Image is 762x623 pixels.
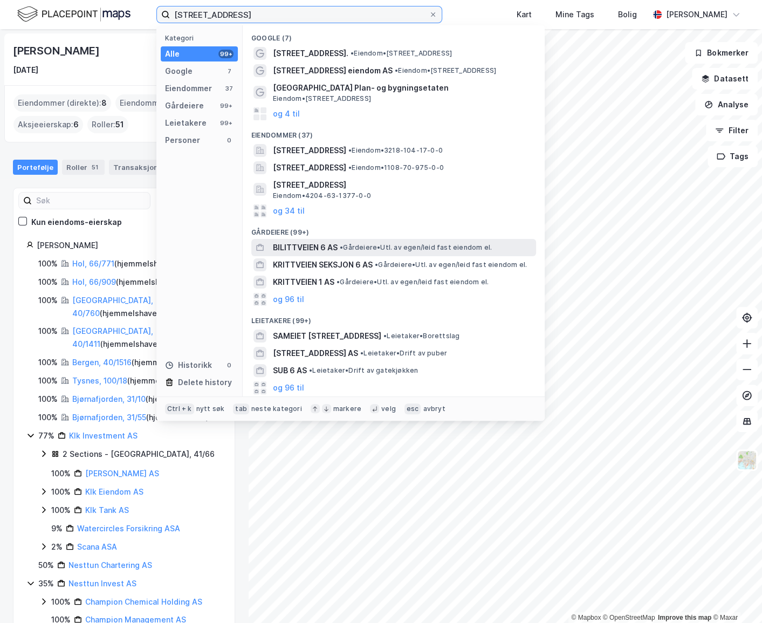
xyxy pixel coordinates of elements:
div: ( hjemmelshaver ) [72,257,177,270]
div: [PERSON_NAME] [666,8,727,21]
a: Nesttun Chartering AS [68,560,152,570]
span: • [375,261,378,269]
a: Bjørnafjorden, 31/55 [72,413,146,422]
span: BILITTVEIEN 6 AS [273,241,338,254]
div: Portefølje [13,160,58,175]
div: Delete history [178,376,232,389]
span: • [340,243,343,251]
div: ( hjemmelshaver ) [72,325,222,351]
div: [PERSON_NAME] [13,42,101,59]
div: Bolig [618,8,637,21]
div: ( hjemmelshaver ) [72,411,209,424]
span: KRITTVEIEN SEKSJON 6 AS [273,258,373,271]
div: Roller [62,160,105,175]
img: Z [737,450,757,470]
div: 51 [90,162,100,173]
span: • [351,49,354,57]
button: Datasett [692,68,758,90]
div: Kart [517,8,532,21]
div: Ctrl + k [165,403,194,414]
span: Gårdeiere • Utl. av egen/leid fast eiendom el. [340,243,492,252]
div: Transaksjoner [109,160,188,175]
span: Eiendom • [STREET_ADDRESS] [273,94,371,103]
a: Bergen, 40/1516 [72,358,132,367]
div: 100% [38,325,58,338]
button: og 96 til [273,381,304,394]
div: 100% [38,374,58,387]
a: Klk Tank AS [85,505,129,515]
a: Hol, 66/771 [72,259,114,268]
a: Tysnes, 100/18 [72,376,127,385]
button: og 34 til [273,204,305,217]
span: [STREET_ADDRESS] [273,144,346,157]
a: [GEOGRAPHIC_DATA], 40/1411 [72,326,153,348]
span: Leietaker • Drift av gatekjøkken [309,366,418,375]
span: Eiendom • 1108-70-975-0-0 [348,163,444,172]
div: Google [165,65,193,78]
a: Scana ASA [77,542,117,551]
div: ( hjemmelshaver ) [72,393,208,406]
div: 100% [38,393,58,406]
span: [STREET_ADDRESS] [273,179,532,191]
div: esc [404,403,421,414]
div: Historikk [165,359,212,372]
button: Tags [708,146,758,167]
span: Leietaker • Drift av puber [360,349,447,358]
div: 100% [38,276,58,289]
a: Champion Chemical Holding AS [85,597,202,606]
a: OpenStreetMap [603,614,655,621]
a: Hol, 66/909 [72,277,116,286]
div: Personer [165,134,200,147]
div: [DATE] [13,64,38,77]
span: • [383,332,387,340]
div: Eiendommer (37) [243,122,545,142]
div: 100% [38,294,58,307]
div: 37 [225,84,234,93]
span: SAMEIET [STREET_ADDRESS] [273,330,381,343]
div: 100% [51,467,71,480]
div: Alle [165,47,180,60]
button: Bokmerker [685,42,758,64]
div: 0 [225,361,234,369]
div: 7 [225,67,234,76]
div: Mine Tags [555,8,594,21]
div: velg [381,405,396,413]
a: [GEOGRAPHIC_DATA], 40/760 [72,296,153,318]
span: 8 [101,97,107,109]
span: 6 [73,118,79,131]
button: og 96 til [273,293,304,306]
div: 100% [51,485,71,498]
div: tab [233,403,249,414]
div: 50% [38,559,54,572]
span: • [348,163,352,172]
div: Google (7) [243,25,545,45]
div: Gårdeiere (99+) [243,220,545,239]
input: Søk [32,193,150,209]
a: Nesttun Invest AS [68,579,136,588]
button: og 4 til [273,107,300,120]
div: 77% [38,429,54,442]
a: [PERSON_NAME] AS [85,469,159,478]
div: Eiendommer (direkte) : [13,94,111,112]
span: Leietaker • Borettslag [383,332,459,340]
div: Kun eiendoms-eierskap [31,216,122,229]
div: avbryt [423,405,445,413]
span: Gårdeiere • Utl. av egen/leid fast eiendom el. [337,278,489,286]
div: ( hjemmelshaver ) [72,374,190,387]
div: Leietakere [165,117,207,129]
div: neste kategori [251,405,302,413]
div: Eiendommer [165,82,212,95]
div: 100% [38,356,58,369]
div: 99+ [218,50,234,58]
span: Eiendom • 4204-63-1377-0-0 [273,191,371,200]
div: Gårdeiere [165,99,204,112]
span: [GEOGRAPHIC_DATA] Plan- og bygningsetaten [273,81,532,94]
a: Klk Eiendom AS [85,487,143,496]
div: 99+ [218,119,234,127]
input: Søk på adresse, matrikkel, gårdeiere, leietakere eller personer [170,6,429,23]
span: [STREET_ADDRESS] eiendom AS [273,64,393,77]
span: • [337,278,340,286]
div: Eiendommer (Indirekte) : [115,94,225,112]
div: 9% [51,522,63,535]
div: 100% [38,411,58,424]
